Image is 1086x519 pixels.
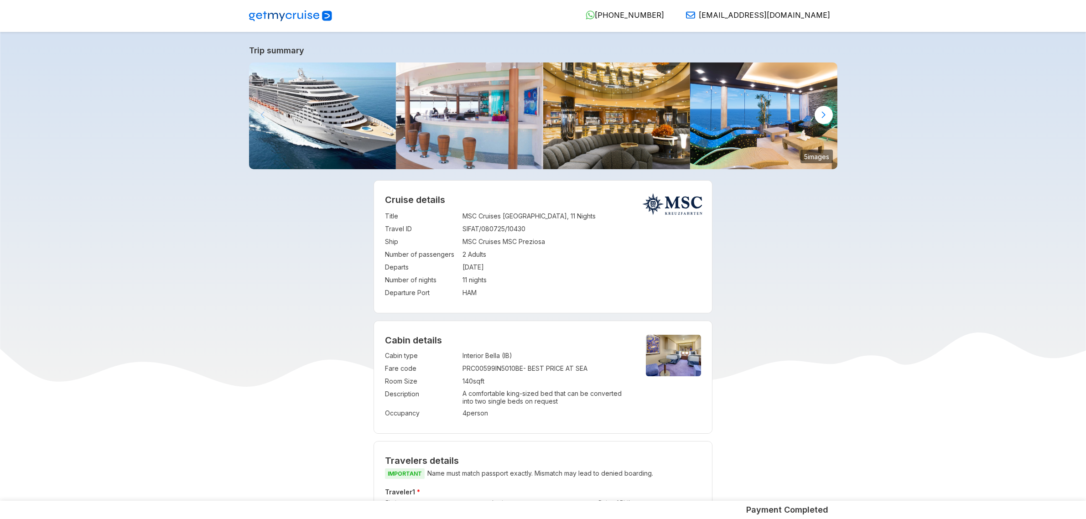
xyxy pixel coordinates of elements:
td: : [458,210,462,223]
td: 11 nights [462,274,701,286]
a: [EMAIL_ADDRESS][DOMAIN_NAME] [679,10,830,20]
td: MSC Cruises MSC Preziosa [462,235,701,248]
h5: Traveler 1 [383,487,703,498]
td: Title [385,210,458,223]
td: Description [385,388,458,407]
td: : [458,349,462,362]
span: [EMAIL_ADDRESS][DOMAIN_NAME] [699,10,830,20]
small: 5 images [800,150,833,163]
a: [PHONE_NUMBER] [578,10,664,20]
td: HAM [462,286,701,299]
img: Email [686,10,695,20]
td: 140 sqft [462,375,630,388]
img: preziosa-public-areas-aurea-spa.jpg [690,62,837,169]
label: First name [385,499,413,506]
label: Date of Birth [598,499,632,506]
td: : [458,375,462,388]
div: PRC00599IN5010BE - BEST PRICE AT SEA [462,364,630,373]
td: Number of nights [385,274,458,286]
td: Departure Port [385,286,458,299]
td: SIFAT/080725/10430 [462,223,701,235]
td: 4 person [462,407,630,420]
td: : [458,407,462,420]
td: Travel ID [385,223,458,235]
span: [PHONE_NUMBER] [595,10,664,20]
p: Name must match passport exactly. Mismatch may lead to denied boarding. [385,468,701,479]
p: A comfortable king-sized bed that can be converted into two single beds on request [462,389,630,405]
td: : [458,235,462,248]
td: Occupancy [385,407,458,420]
h2: Cruise details [385,194,701,205]
td: : [458,261,462,274]
td: Number of passengers [385,248,458,261]
td: : [458,286,462,299]
td: Cabin type [385,349,458,362]
td: Departs [385,261,458,274]
td: : [458,362,462,375]
h4: Cabin details [385,335,701,346]
td: Ship [385,235,458,248]
td: Interior Bella (IB) [462,349,630,362]
img: preziosa-bar-el-dorado.jpg [543,62,691,169]
td: : [458,388,462,407]
a: Trip summary [249,46,837,55]
td: : [458,223,462,235]
td: Fare code [385,362,458,375]
td: MSC Cruises [GEOGRAPHIC_DATA], 11 Nights [462,210,701,223]
td: : [458,248,462,261]
span: IMPORTANT [385,468,425,479]
label: Last name [492,499,520,506]
td: Room Size [385,375,458,388]
h2: Travelers details [385,455,701,466]
img: 788-large-e183251d9905d59b0a030ce6ce5793a4.jpg [249,62,396,169]
td: : [458,274,462,286]
img: saphir-bar_msc-preziosa.jpg [396,62,543,169]
h5: Payment Completed [746,504,828,515]
img: WhatsApp [586,10,595,20]
td: [DATE] [462,261,701,274]
td: 2 Adults [462,248,701,261]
